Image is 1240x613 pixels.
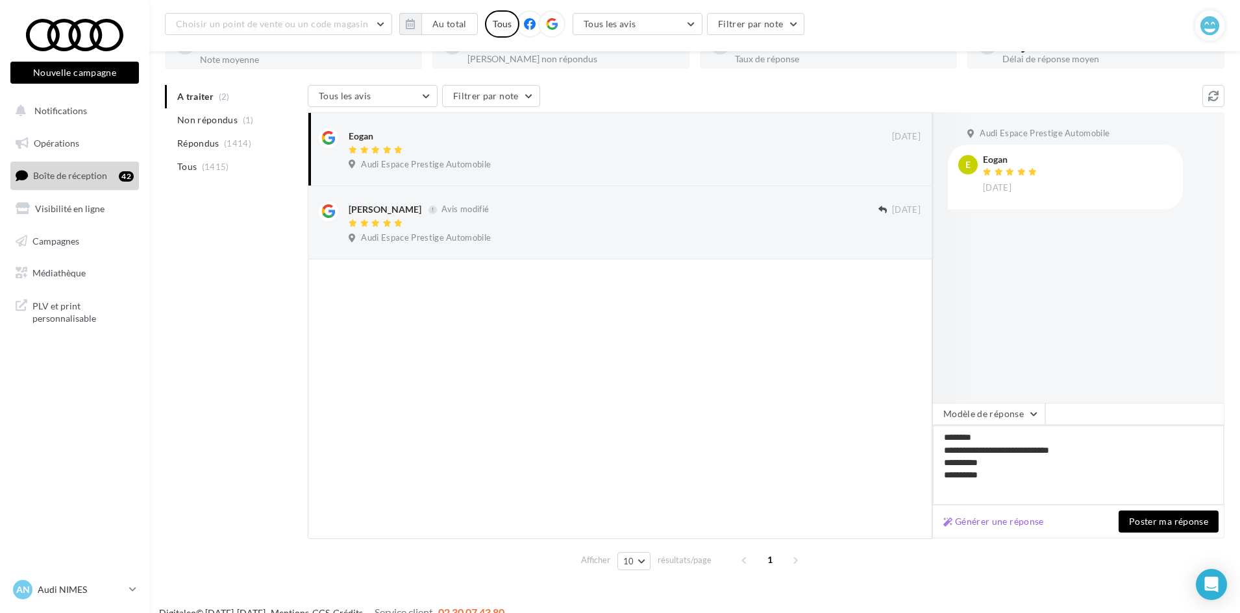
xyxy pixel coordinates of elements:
[8,130,142,157] a: Opérations
[399,13,478,35] button: Au total
[938,514,1049,529] button: Générer une réponse
[361,232,491,244] span: Audi Espace Prestige Automobile
[33,170,107,181] span: Boîte de réception
[361,159,491,171] span: Audi Espace Prestige Automobile
[243,115,254,125] span: (1)
[1196,569,1227,600] div: Open Intercom Messenger
[573,13,702,35] button: Tous les avis
[932,403,1045,425] button: Modèle de réponse
[8,97,136,125] button: Notifications
[34,105,87,116] span: Notifications
[200,38,412,53] div: 4.6
[1002,38,1214,52] div: 41 jours
[10,577,139,602] a: AN Audi NIMES
[581,554,610,566] span: Afficher
[1119,511,1219,533] button: Poster ma réponse
[308,85,438,107] button: Tous les avis
[584,18,636,29] span: Tous les avis
[441,204,489,215] span: Avis modifié
[119,171,134,182] div: 42
[735,54,947,64] div: Taux de réponse
[735,38,947,52] div: 100 %
[617,552,651,570] button: 10
[8,292,142,330] a: PLV et print personnalisable
[892,131,921,143] span: [DATE]
[1002,54,1214,64] div: Délai de réponse moyen
[707,13,805,35] button: Filtrer par note
[983,182,1011,194] span: [DATE]
[10,62,139,84] button: Nouvelle campagne
[35,203,105,214] span: Visibilité en ligne
[224,138,251,149] span: (1414)
[965,158,971,171] span: E
[177,137,219,150] span: Répondus
[202,162,229,172] span: (1415)
[34,138,79,149] span: Opérations
[177,160,197,173] span: Tous
[983,155,1040,164] div: Eogan
[38,583,124,596] p: Audi NIMES
[32,267,86,278] span: Médiathèque
[8,195,142,222] a: Visibilité en ligne
[467,38,679,52] div: 1
[980,128,1110,139] span: Audi Espace Prestige Automobile
[421,13,478,35] button: Au total
[177,114,238,126] span: Non répondus
[658,554,712,566] span: résultats/page
[32,235,79,246] span: Campagnes
[32,297,134,325] span: PLV et print personnalisable
[485,10,519,38] div: Tous
[892,204,921,216] span: [DATE]
[319,90,371,101] span: Tous les avis
[467,54,679,64] div: [PERSON_NAME] non répondus
[760,549,780,570] span: 1
[8,228,142,255] a: Campagnes
[176,18,368,29] span: Choisir un point de vente ou un code magasin
[8,259,142,287] a: Médiathèque
[16,583,30,596] span: AN
[349,130,373,143] div: Eogan
[165,13,392,35] button: Choisir un point de vente ou un code magasin
[442,85,540,107] button: Filtrer par note
[349,203,421,216] div: [PERSON_NAME]
[623,556,634,566] span: 10
[8,162,142,189] a: Boîte de réception42
[200,55,412,64] div: Note moyenne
